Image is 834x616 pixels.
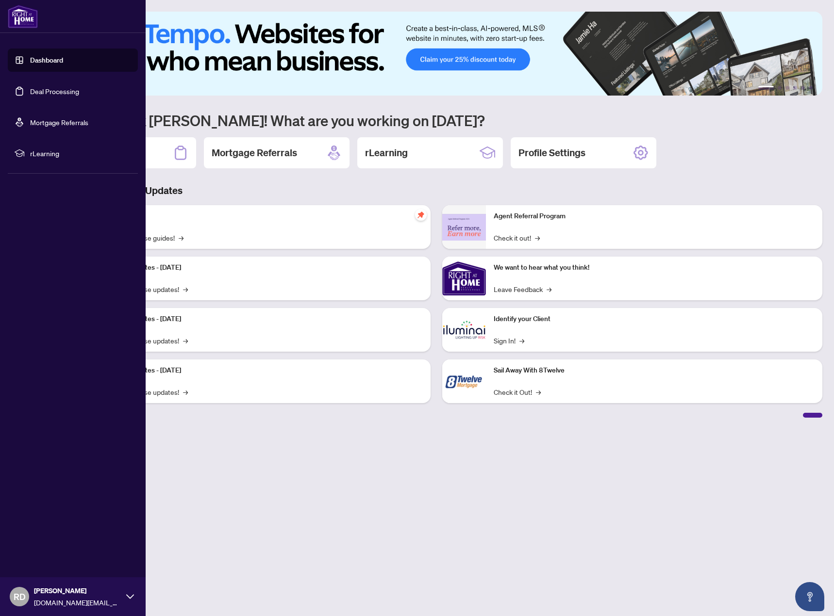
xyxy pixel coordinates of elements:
p: Platform Updates - [DATE] [102,314,423,324]
h2: Mortgage Referrals [212,146,297,160]
img: logo [8,5,38,28]
p: Platform Updates - [DATE] [102,262,423,273]
img: Agent Referral Program [442,214,486,241]
span: [DOMAIN_NAME][EMAIL_ADDRESS][DOMAIN_NAME] [34,597,121,608]
span: → [179,232,183,243]
button: 1 [758,86,774,90]
img: Identify your Client [442,308,486,352]
a: Check it Out!→ [494,387,541,397]
span: rLearning [30,148,131,159]
button: 5 [801,86,805,90]
h2: Profile Settings [518,146,585,160]
a: Sign In!→ [494,335,524,346]
span: RD [14,590,26,603]
button: Open asap [795,582,824,611]
a: Mortgage Referrals [30,118,88,127]
button: 3 [785,86,789,90]
h2: rLearning [365,146,408,160]
p: Self-Help [102,211,423,222]
a: Check it out!→ [494,232,540,243]
span: → [536,387,541,397]
button: 2 [778,86,782,90]
a: Dashboard [30,56,63,65]
p: Identify your Client [494,314,815,324]
span: → [519,335,524,346]
span: → [535,232,540,243]
span: → [183,387,188,397]
span: pushpin [415,209,427,221]
h3: Brokerage & Industry Updates [50,184,822,197]
button: 4 [793,86,797,90]
h1: Welcome back [PERSON_NAME]! What are you working on [DATE]? [50,111,822,130]
span: → [183,284,188,294]
img: Sail Away With 8Twelve [442,359,486,403]
p: Sail Away With 8Twelve [494,365,815,376]
img: We want to hear what you think! [442,257,486,300]
span: [PERSON_NAME] [34,585,121,596]
p: We want to hear what you think! [494,262,815,273]
p: Agent Referral Program [494,211,815,222]
a: Deal Processing [30,87,79,96]
span: → [547,284,551,294]
img: Slide 0 [50,12,822,96]
button: 6 [809,86,813,90]
span: → [183,335,188,346]
p: Platform Updates - [DATE] [102,365,423,376]
a: Leave Feedback→ [494,284,551,294]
